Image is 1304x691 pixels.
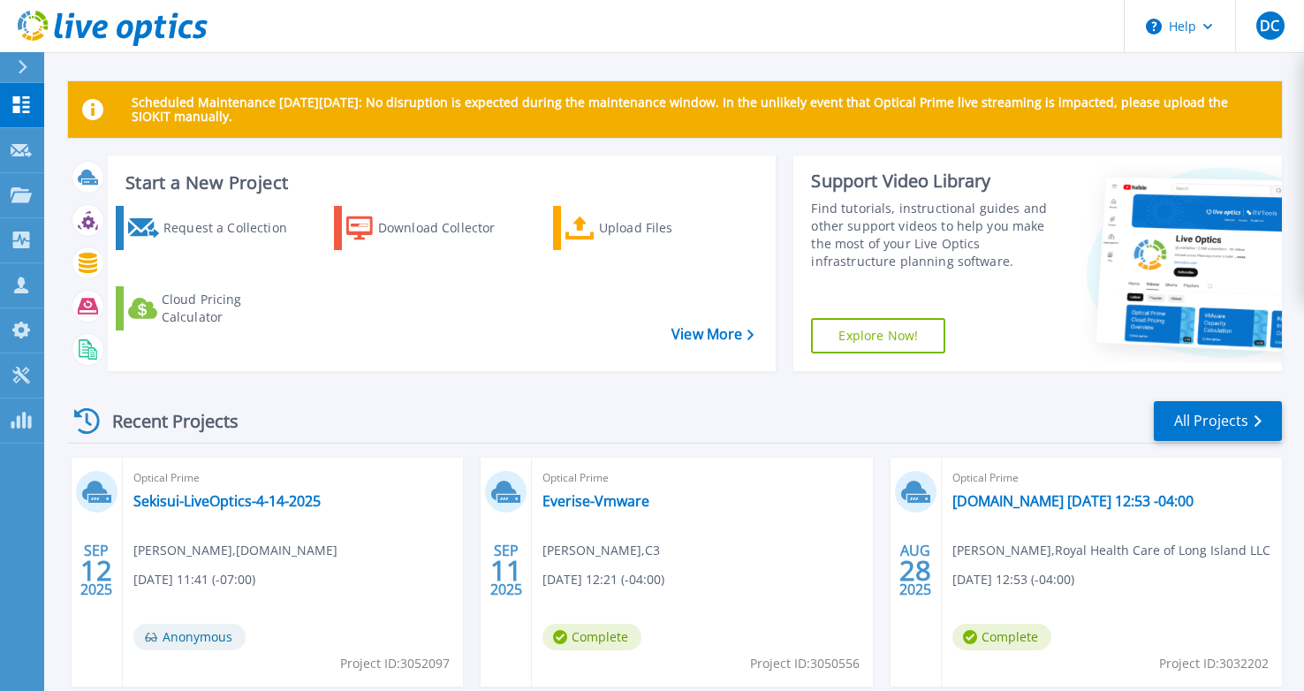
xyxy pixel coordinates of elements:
a: Upload Files [553,206,734,250]
h3: Start a New Project [125,173,754,193]
a: Sekisui-LiveOptics-4-14-2025 [133,492,321,510]
span: Optical Prime [133,468,452,488]
span: DC [1260,19,1279,33]
a: [DOMAIN_NAME] [DATE] 12:53 -04:00 [952,492,1194,510]
div: Request a Collection [163,210,292,246]
div: SEP 2025 [489,538,523,603]
div: Recent Projects [68,399,262,443]
span: 11 [490,563,522,578]
p: Scheduled Maintenance [DATE][DATE]: No disruption is expected during the maintenance window. In t... [132,95,1268,124]
div: SEP 2025 [80,538,113,603]
span: Project ID: 3032202 [1159,654,1269,673]
div: AUG 2025 [898,538,932,603]
span: Optical Prime [952,468,1271,488]
a: Download Collector [334,206,515,250]
span: [PERSON_NAME] , [DOMAIN_NAME] [133,541,337,560]
span: 28 [899,563,931,578]
a: Cloud Pricing Calculator [116,286,297,330]
a: All Projects [1154,401,1282,441]
span: [DATE] 12:53 (-04:00) [952,570,1074,589]
div: Support Video Library [811,170,1056,193]
span: Anonymous [133,624,246,650]
span: 12 [80,563,112,578]
span: [DATE] 11:41 (-07:00) [133,570,255,589]
span: [PERSON_NAME] , C3 [542,541,660,560]
div: Upload Files [599,210,730,246]
a: Everise-Vmware [542,492,649,510]
a: View More [671,326,754,343]
span: [PERSON_NAME] , Royal Health Care of Long Island LLC [952,541,1270,560]
span: Complete [542,624,641,650]
div: Download Collector [378,210,512,246]
a: Explore Now! [811,318,945,353]
div: Find tutorials, instructional guides and other support videos to help you make the most of your L... [811,200,1056,270]
span: Complete [952,624,1051,650]
span: Optical Prime [542,468,861,488]
a: Request a Collection [116,206,297,250]
div: Cloud Pricing Calculator [162,291,292,326]
span: Project ID: 3050556 [750,654,860,673]
span: [DATE] 12:21 (-04:00) [542,570,664,589]
span: Project ID: 3052097 [340,654,450,673]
